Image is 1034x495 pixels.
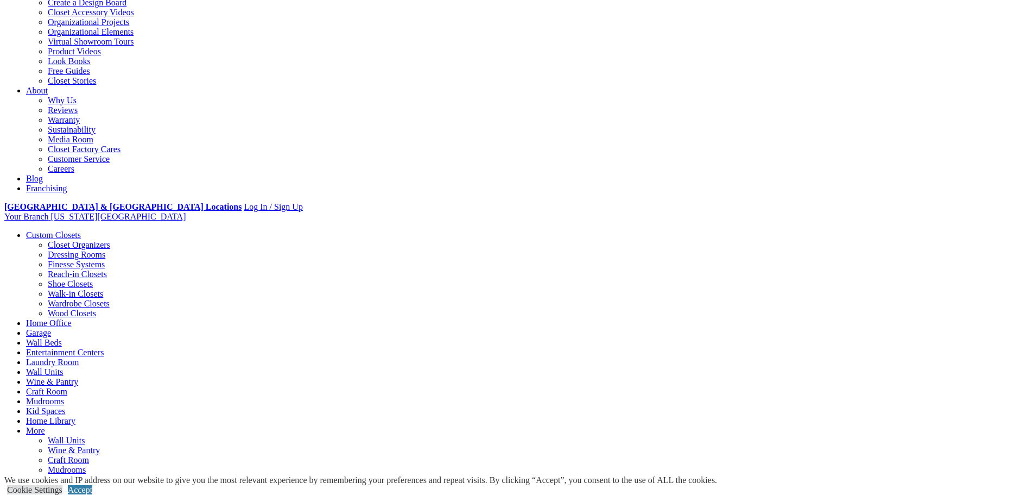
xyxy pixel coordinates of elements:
[4,475,717,485] div: We use cookies and IP address on our website to give you the most relevant experience by remember...
[244,202,302,211] a: Log In / Sign Up
[48,37,134,46] a: Virtual Showroom Tours
[48,465,86,474] a: Mudrooms
[48,475,87,484] a: Kid Spaces
[48,154,110,164] a: Customer Service
[68,485,92,494] a: Accept
[26,184,67,193] a: Franchising
[26,338,62,347] a: Wall Beds
[48,455,89,465] a: Craft Room
[26,406,65,416] a: Kid Spaces
[26,377,78,386] a: Wine & Pantry
[48,299,110,308] a: Wardrobe Closets
[48,115,80,124] a: Warranty
[26,86,48,95] a: About
[48,240,110,249] a: Closet Organizers
[48,105,78,115] a: Reviews
[26,358,79,367] a: Laundry Room
[48,47,101,56] a: Product Videos
[48,8,134,17] a: Closet Accessory Videos
[26,348,104,357] a: Entertainment Centers
[4,212,186,221] a: Your Branch [US_STATE][GEOGRAPHIC_DATA]
[26,318,72,328] a: Home Office
[26,328,51,337] a: Garage
[26,426,45,435] a: More menu text will display only on big screen
[26,416,75,425] a: Home Library
[26,367,63,377] a: Wall Units
[48,27,134,36] a: Organizational Elements
[48,436,85,445] a: Wall Units
[48,66,90,76] a: Free Guides
[48,96,77,105] a: Why Us
[7,485,62,494] a: Cookie Settings
[50,212,186,221] span: [US_STATE][GEOGRAPHIC_DATA]
[26,397,64,406] a: Mudrooms
[48,135,93,144] a: Media Room
[48,309,96,318] a: Wood Closets
[48,76,96,85] a: Closet Stories
[48,270,107,279] a: Reach-in Closets
[26,174,43,183] a: Blog
[48,250,105,259] a: Dressing Rooms
[26,230,81,240] a: Custom Closets
[48,289,103,298] a: Walk-in Closets
[4,212,48,221] span: Your Branch
[48,57,91,66] a: Look Books
[48,145,120,154] a: Closet Factory Cares
[48,446,100,455] a: Wine & Pantry
[48,279,93,289] a: Shoe Closets
[26,387,67,396] a: Craft Room
[48,260,105,269] a: Finesse Systems
[48,164,74,173] a: Careers
[4,202,242,211] a: [GEOGRAPHIC_DATA] & [GEOGRAPHIC_DATA] Locations
[48,125,96,134] a: Sustainability
[48,17,129,27] a: Organizational Projects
